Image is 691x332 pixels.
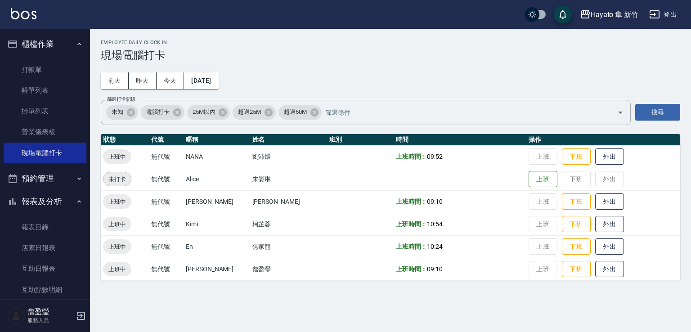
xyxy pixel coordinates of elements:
a: 店家日報表 [4,238,86,258]
th: 操作 [526,134,680,146]
button: 下班 [562,193,591,210]
td: [PERSON_NAME] [184,190,250,213]
div: 超過50M [278,105,322,120]
h5: 詹盈瑩 [27,307,73,316]
span: 上班中 [103,197,131,206]
button: 外出 [595,193,624,210]
label: 篩選打卡記錄 [107,96,135,103]
button: 下班 [562,261,591,278]
img: Logo [11,8,36,19]
div: 電腦打卡 [141,105,184,120]
h3: 現場電腦打卡 [101,49,680,62]
td: 無代號 [149,145,184,168]
a: 掛單列表 [4,101,86,121]
th: 代號 [149,134,184,146]
button: [DATE] [184,72,218,89]
td: 柯芷蓉 [250,213,328,235]
button: 外出 [595,148,624,165]
button: 外出 [595,216,624,233]
h2: Employee Daily Clock In [101,40,680,45]
th: 狀態 [101,134,149,146]
span: 09:10 [427,198,443,205]
input: 篩選條件 [323,104,601,120]
td: 無代號 [149,235,184,258]
button: 外出 [595,238,624,255]
span: 超過50M [278,108,312,117]
button: 上班 [529,171,557,188]
span: 09:10 [427,265,443,273]
span: 未知 [106,108,129,117]
a: 現場電腦打卡 [4,143,86,163]
td: [PERSON_NAME] [184,258,250,280]
td: 無代號 [149,190,184,213]
td: NANA [184,145,250,168]
b: 上班時間： [396,243,427,250]
th: 時間 [394,134,526,146]
button: Open [613,105,628,120]
td: 無代號 [149,258,184,280]
a: 互助日報表 [4,258,86,279]
button: 昨天 [129,72,157,89]
span: 25M以內 [187,108,221,117]
button: 今天 [157,72,184,89]
td: 朱晏琳 [250,168,328,190]
button: 下班 [562,238,591,255]
span: 10:24 [427,243,443,250]
button: 報表及分析 [4,190,86,213]
td: 無代號 [149,168,184,190]
b: 上班時間： [396,153,427,160]
span: 10:54 [427,220,443,228]
a: 報表目錄 [4,217,86,238]
span: 09:52 [427,153,443,160]
th: 班別 [327,134,394,146]
span: 未打卡 [103,175,131,184]
button: Hayato 隼 新竹 [576,5,642,24]
th: 姓名 [250,134,328,146]
div: Hayato 隼 新竹 [591,9,638,20]
button: 登出 [646,6,680,23]
td: Kimi [184,213,250,235]
span: 上班中 [103,220,131,229]
span: 上班中 [103,242,131,251]
td: 劉沛煖 [250,145,328,168]
button: 前天 [101,72,129,89]
button: 下班 [562,216,591,233]
div: 超過25M [233,105,276,120]
button: 外出 [595,261,624,278]
a: 互助點數明細 [4,279,86,300]
b: 上班時間： [396,198,427,205]
a: 帳單列表 [4,80,86,101]
button: 搜尋 [635,104,680,121]
span: 上班中 [103,152,131,162]
a: 營業儀表板 [4,121,86,142]
button: save [554,5,572,23]
span: 上班中 [103,265,131,274]
img: Person [7,307,25,325]
span: 超過25M [233,108,266,117]
td: 無代號 [149,213,184,235]
b: 上班時間： [396,265,427,273]
button: 下班 [562,148,591,165]
td: 焦家龍 [250,235,328,258]
button: 預約管理 [4,167,86,190]
td: En [184,235,250,258]
div: 25M以內 [187,105,230,120]
button: 櫃檯作業 [4,32,86,56]
a: 打帳單 [4,59,86,80]
p: 服務人員 [27,316,73,324]
b: 上班時間： [396,220,427,228]
td: Alice [184,168,250,190]
th: 暱稱 [184,134,250,146]
td: [PERSON_NAME] [250,190,328,213]
span: 電腦打卡 [141,108,175,117]
div: 未知 [106,105,138,120]
td: 詹盈瑩 [250,258,328,280]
